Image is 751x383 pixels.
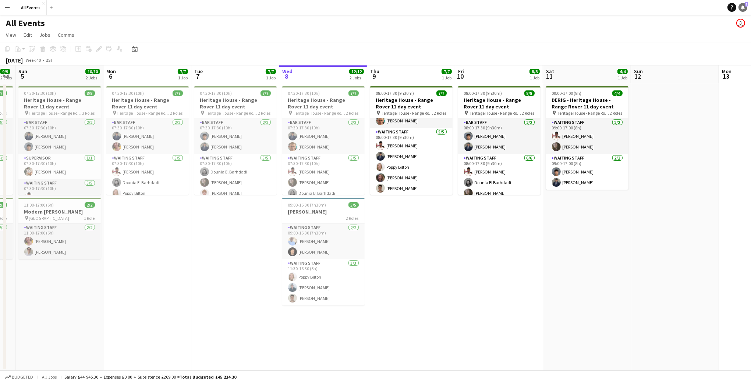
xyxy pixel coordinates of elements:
a: View [3,30,19,40]
div: 1 Job [178,75,188,80]
span: Week 40 [24,57,43,63]
span: Edit [24,32,32,38]
app-job-card: 09:00-16:30 (7h30m)5/5[PERSON_NAME]2 RolesWaiting Staff2/209:00-16:30 (7h30m)[PERSON_NAME][PERSON... [282,198,365,305]
button: All Events [15,0,47,15]
span: Budgeted [12,375,33,380]
app-user-avatar: Nathan W [736,19,745,28]
span: Wed [282,68,293,75]
span: 11 [545,72,554,80]
h3: Heritage House - Range Rover 11 day event [106,97,189,110]
h3: DERIG - Heritage House - Range Rover 11 day event [546,97,628,110]
span: Heritage House - Range Rover 11 day event [293,110,346,116]
h3: [PERSON_NAME] [282,208,365,215]
span: 8 [281,72,293,80]
div: 11:00-17:00 (6h)2/2Modern [PERSON_NAME] [GEOGRAPHIC_DATA]1 RoleWaiting Staff2/211:00-17:00 (6h)[P... [18,198,101,259]
span: 13 [721,72,731,80]
app-card-role: Bar Staff2/208:00-17:30 (9h30m)[PERSON_NAME][PERSON_NAME] [458,118,541,154]
h3: Heritage House - Range Rover 11 day event [18,97,101,110]
span: Thu [370,68,379,75]
span: View [6,32,16,38]
span: 9 [369,72,379,80]
span: Tue [194,68,203,75]
app-card-role: Bar Staff2/207:30-17:30 (10h)[PERSON_NAME][PERSON_NAME] [282,118,365,154]
span: 8/8 [524,90,535,96]
h3: Heritage House - Range Rover 11 day event [458,97,541,110]
h3: Heritage House - Range Rover 11 day event [370,97,453,110]
span: 2 Roles [434,110,447,116]
a: Comms [55,30,77,40]
span: 08:00-17:30 (9h30m) [376,90,414,96]
span: Jobs [39,32,50,38]
span: 7 [193,72,203,80]
app-card-role: Waiting Staff5/507:30-17:30 (10h)[PERSON_NAME][PERSON_NAME]Dounia El Barhdadi [282,154,365,222]
span: 2/2 [85,202,95,208]
div: 2 Jobs [0,75,12,80]
app-card-role: Bar Staff2/207:30-17:30 (10h)[PERSON_NAME][PERSON_NAME] [106,118,189,154]
h3: Heritage House - Range Rover 11 day event [282,97,365,110]
span: Heritage House - Range Rover 11 day event [557,110,610,116]
span: Sat [546,68,554,75]
div: 1 Job [618,75,627,80]
app-card-role: Waiting Staff3/311:30-16:30 (5h)Poppy Bilton[PERSON_NAME][PERSON_NAME] [282,259,365,305]
span: Mon [106,68,116,75]
div: 07:30-17:30 (10h)7/7Heritage House - Range Rover 11 day event Heritage House - Range Rover 11 day... [282,86,365,195]
span: 07:30-17:30 (10h) [288,90,320,96]
a: Edit [21,30,35,40]
app-job-card: 09:00-17:00 (8h)4/4DERIG - Heritage House - Range Rover 11 day event Heritage House - Range Rover... [546,86,628,190]
span: 6 [105,72,116,80]
span: 10/10 [85,69,100,74]
app-card-role: Waiting Staff5/507:30-17:30 (10h)[PERSON_NAME]Dounia El BarhdadiPoppy Bilton [106,154,189,222]
app-job-card: 07:30-17:30 (10h)7/7Heritage House - Range Rover 11 day event Heritage House - Range Rover 11 day... [194,86,277,195]
span: 7/7 [436,90,447,96]
span: 8/8 [529,69,540,74]
span: 09:00-17:00 (8h) [552,90,582,96]
div: BST [46,57,53,63]
span: 07:30-17:30 (10h) [24,90,56,96]
button: Budgeted [4,373,34,381]
span: 12/12 [349,69,364,74]
span: 7/7 [266,69,276,74]
span: 5 [17,72,27,80]
app-job-card: 08:00-17:30 (9h30m)8/8Heritage House - Range Rover 11 day event Heritage House - Range Rover 11 d... [458,86,541,195]
div: [DATE] [6,57,23,64]
span: Heritage House - Range Rover 11 day event [29,110,82,116]
app-card-role: Waiting Staff2/209:00-17:00 (8h)[PERSON_NAME][PERSON_NAME] [546,154,628,190]
div: 1 Job [530,75,539,80]
app-card-role: Bar Staff2/207:30-17:30 (10h)[PERSON_NAME][PERSON_NAME] [18,118,101,154]
span: Sun [18,68,27,75]
div: 1 Job [442,75,451,80]
span: 07:30-17:30 (10h) [112,90,144,96]
app-card-role: Waiting Staff5/507:30-17:30 (10h)Dounia El Barhdadi[PERSON_NAME][PERSON_NAME] [194,154,277,222]
div: 2 Jobs [86,75,100,80]
span: 5/5 [348,202,359,208]
span: 10 [457,72,464,80]
app-card-role: Waiting Staff5/507:30-17:30 (10h)[PERSON_NAME] [18,179,101,247]
span: All jobs [40,374,58,380]
span: 2 Roles [610,110,623,116]
span: 4/4 [617,69,628,74]
span: 2 Roles [522,110,535,116]
span: Heritage House - Range Rover 11 day event [469,110,522,116]
span: [GEOGRAPHIC_DATA] [29,215,70,221]
span: 2 Roles [346,215,359,221]
app-card-role: Bar Staff2/207:30-17:30 (10h)[PERSON_NAME][PERSON_NAME] [194,118,277,154]
span: 09:00-16:30 (7h30m) [288,202,326,208]
span: Sun [634,68,643,75]
span: 7/7 [173,90,183,96]
app-job-card: 07:30-17:30 (10h)7/7Heritage House - Range Rover 11 day event Heritage House - Range Rover 11 day... [106,86,189,195]
span: 3 Roles [82,110,95,116]
h3: Heritage House - Range Rover 11 day event [194,97,277,110]
a: 1 [738,3,747,12]
span: 2 Roles [346,110,359,116]
span: Mon [722,68,731,75]
span: Heritage House - Range Rover 11 day event [381,110,434,116]
app-job-card: 08:00-17:30 (9h30m)7/7Heritage House - Range Rover 11 day event Heritage House - Range Rover 11 d... [370,86,453,195]
span: 7/7 [261,90,271,96]
span: Total Budgeted £45 214.30 [180,374,236,380]
a: Jobs [36,30,53,40]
